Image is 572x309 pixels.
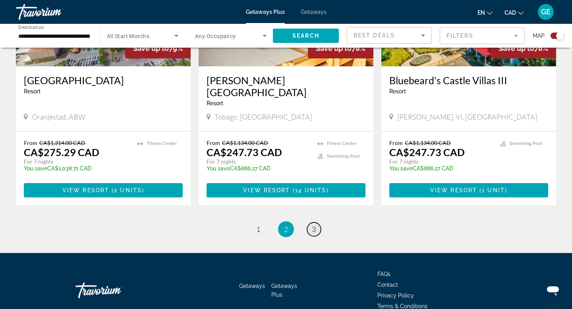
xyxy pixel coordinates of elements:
button: Change currency [504,7,524,18]
p: For 7 nights [24,158,129,165]
span: Destination [18,24,44,30]
span: Swimming Pool [510,141,542,146]
span: CA$1,134.00 CAD [222,139,268,146]
span: CAD [504,10,516,16]
span: Save up to [133,44,169,52]
button: User Menu [535,4,556,20]
button: View Resort(14 units) [207,183,365,197]
span: View Resort [62,187,109,193]
span: Resort [207,100,223,106]
p: CA$886.27 CAD [207,165,309,172]
nav: Pagination [16,221,556,237]
div: 78% [308,38,373,58]
p: For 7 nights [389,158,492,165]
span: CA$1,134.00 CAD [405,139,451,146]
span: Tobago, [GEOGRAPHIC_DATA] [214,112,312,121]
a: Getaways Plus [246,9,285,15]
span: From [24,139,37,146]
span: Resort [24,88,41,95]
a: Getaways [301,9,327,15]
span: 1 unit [482,187,505,193]
p: CA$275.29 CAD [24,146,99,158]
a: Getaways Plus [271,283,297,298]
span: All Start Months [107,33,149,39]
a: Bluebeard's Castle Villas III [389,74,548,86]
a: Getaways [239,283,265,289]
span: Swimming Pool [327,154,359,159]
span: View Resort [243,187,290,193]
p: CA$247.73 CAD [389,146,465,158]
mat-select: Sort by [354,31,425,40]
span: [PERSON_NAME], VI, [GEOGRAPHIC_DATA] [397,112,537,121]
a: Contact [377,282,398,288]
a: [PERSON_NAME][GEOGRAPHIC_DATA] [207,74,365,98]
span: From [207,139,220,146]
span: Resort [389,88,406,95]
div: 78% [491,38,556,58]
span: 1 [256,225,260,234]
span: ( ) [109,187,144,193]
span: Fitness Center [147,141,177,146]
button: Filter [440,27,525,44]
span: Oranjestad, ABW [32,112,85,121]
button: Search [273,29,339,43]
span: From [389,139,403,146]
a: Travorium [75,278,155,302]
span: You save [24,165,47,172]
p: CA$1,038.71 CAD [24,165,129,172]
iframe: Button to launch messaging window [540,277,566,303]
span: Map [533,30,545,41]
button: View Resort(1 unit) [389,183,548,197]
a: [GEOGRAPHIC_DATA] [24,74,183,86]
span: 3 [312,225,316,234]
a: Travorium [16,2,95,22]
div: 79% [125,38,191,58]
p: CA$886.27 CAD [389,165,492,172]
button: Change language [477,7,493,18]
span: ( ) [290,187,329,193]
span: You save [207,165,230,172]
p: CA$247.73 CAD [207,146,282,158]
a: FAQs [377,271,390,277]
span: Save up to [316,44,352,52]
span: ( ) [477,187,507,193]
button: View Resort(2 units) [24,183,183,197]
p: For 7 nights [207,158,309,165]
span: Save up to [499,44,534,52]
span: 14 units [295,187,327,193]
span: View Resort [430,187,477,193]
span: CA$1,314.00 CAD [39,139,85,146]
span: Any Occupancy [195,33,236,39]
span: en [477,10,485,16]
span: Search [292,33,319,39]
span: You save [389,165,413,172]
a: Privacy Policy [377,292,414,299]
span: 2 [284,225,288,234]
span: GE [541,8,551,16]
span: Best Deals [354,32,395,39]
span: 2 units [114,187,142,193]
span: Fitness Center [327,141,357,146]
